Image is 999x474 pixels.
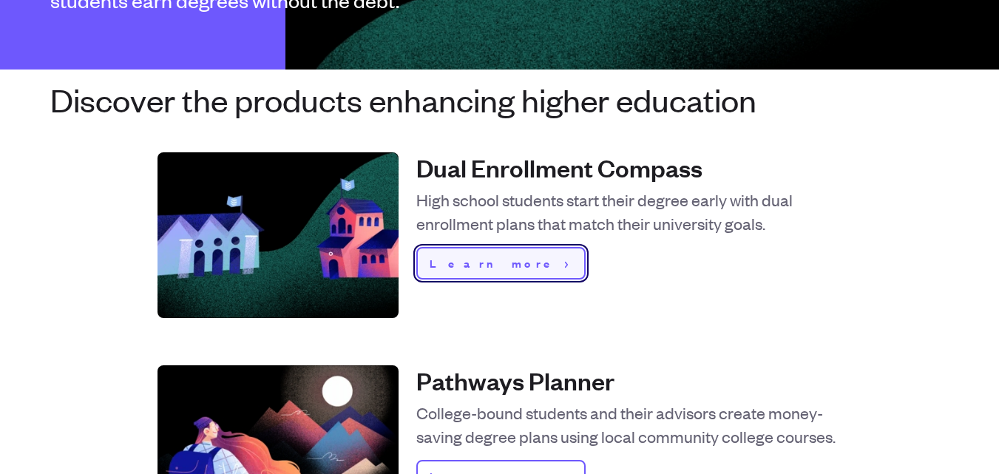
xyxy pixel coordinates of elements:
p: College-bound students and their advisors create money-saving degree plans using local community ... [416,401,842,448]
span: Learn more [430,254,559,272]
h4: Dual Enrollment Compass [416,152,842,182]
a: Learn more [416,247,586,280]
h3: Discover the products enhancing higher education [50,81,949,117]
h4: Pathways Planner [416,365,842,395]
p: High school students start their degree early with dual enrollment plans that match their univers... [416,188,842,235]
img: Dual Enrollment Compass [158,152,399,318]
